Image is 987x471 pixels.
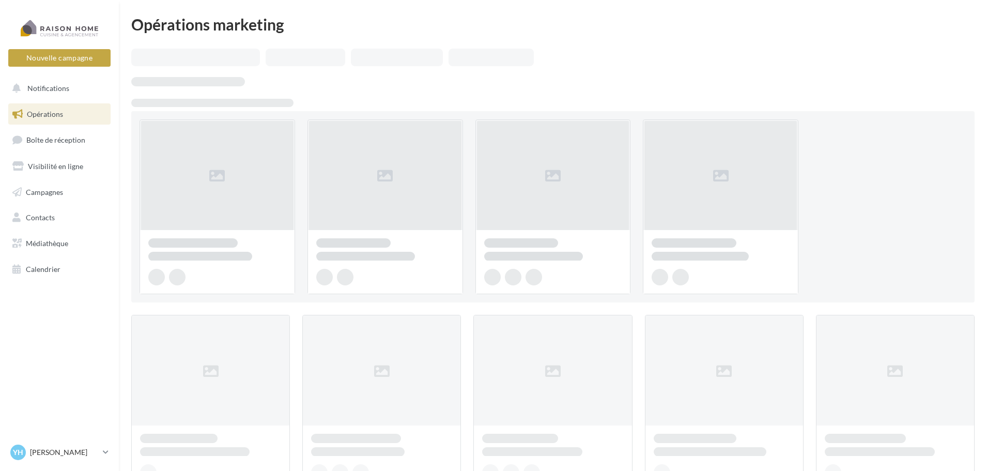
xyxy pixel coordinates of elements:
span: Contacts [26,213,55,222]
span: Médiathèque [26,239,68,248]
p: [PERSON_NAME] [30,447,99,458]
span: YH [13,447,23,458]
span: Boîte de réception [26,135,85,144]
a: Contacts [6,207,113,229]
span: Notifications [27,84,69,93]
a: Visibilité en ligne [6,156,113,177]
span: Calendrier [26,265,60,274]
a: Campagnes [6,181,113,203]
a: YH [PERSON_NAME] [8,443,111,462]
a: Opérations [6,103,113,125]
span: Opérations [27,110,63,118]
div: Opérations marketing [131,17,975,32]
button: Nouvelle campagne [8,49,111,67]
a: Médiathèque [6,233,113,254]
button: Notifications [6,78,109,99]
a: Boîte de réception [6,129,113,151]
a: Calendrier [6,259,113,280]
span: Visibilité en ligne [28,162,83,171]
span: Campagnes [26,187,63,196]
